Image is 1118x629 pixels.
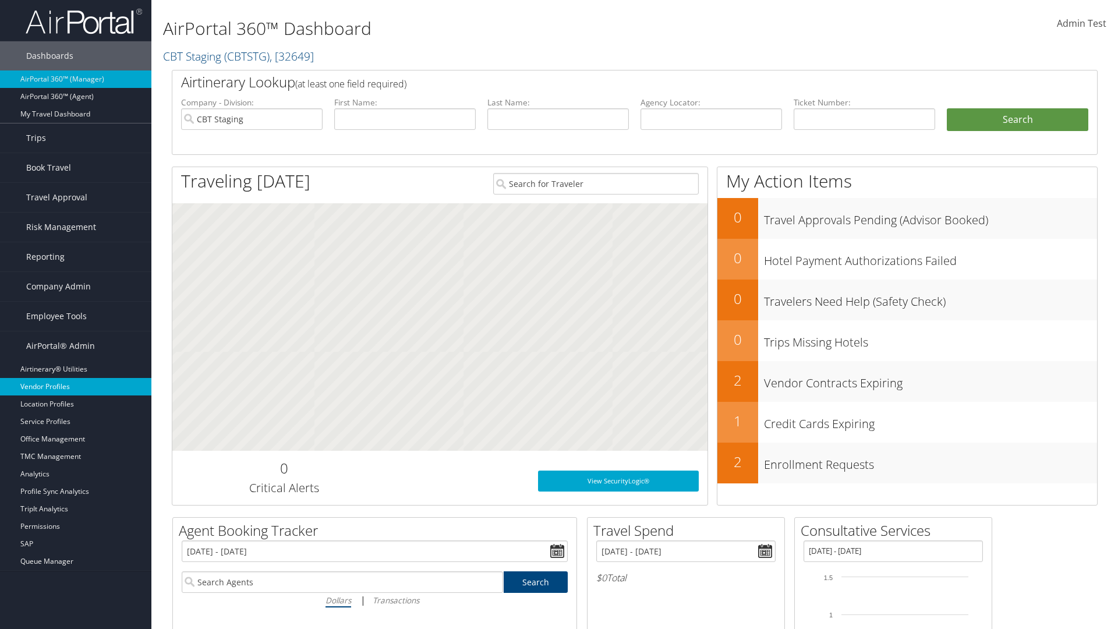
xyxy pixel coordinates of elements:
[26,331,95,361] span: AirPortal® Admin
[181,72,1011,92] h2: Airtinerary Lookup
[487,97,629,108] label: Last Name:
[596,571,607,584] span: $0
[26,123,46,153] span: Trips
[764,206,1097,228] h3: Travel Approvals Pending (Advisor Booked)
[26,41,73,70] span: Dashboards
[538,471,699,492] a: View SecurityLogic®
[717,402,1097,443] a: 1Credit Cards Expiring
[26,302,87,331] span: Employee Tools
[794,97,935,108] label: Ticket Number:
[181,458,387,478] h2: 0
[163,48,314,64] a: CBT Staging
[596,571,776,584] h6: Total
[764,288,1097,310] h3: Travelers Need Help (Safety Check)
[182,571,503,593] input: Search Agents
[764,369,1097,391] h3: Vendor Contracts Expiring
[504,571,568,593] a: Search
[764,410,1097,432] h3: Credit Cards Expiring
[179,521,576,540] h2: Agent Booking Tracker
[717,443,1097,483] a: 2Enrollment Requests
[334,97,476,108] label: First Name:
[26,213,96,242] span: Risk Management
[26,153,71,182] span: Book Travel
[26,242,65,271] span: Reporting
[717,198,1097,239] a: 0Travel Approvals Pending (Advisor Booked)
[26,183,87,212] span: Travel Approval
[717,452,758,472] h2: 2
[26,8,142,35] img: airportal-logo.png
[181,169,310,193] h1: Traveling [DATE]
[764,247,1097,269] h3: Hotel Payment Authorizations Failed
[270,48,314,64] span: , [ 32649 ]
[1057,17,1106,30] span: Admin Test
[717,370,758,390] h2: 2
[717,169,1097,193] h1: My Action Items
[764,328,1097,351] h3: Trips Missing Hotels
[801,521,992,540] h2: Consultative Services
[947,108,1088,132] button: Search
[717,248,758,268] h2: 0
[182,593,568,607] div: |
[295,77,406,90] span: (at least one field required)
[717,289,758,309] h2: 0
[764,451,1097,473] h3: Enrollment Requests
[824,574,833,581] tspan: 1.5
[829,612,833,619] tspan: 1
[181,97,323,108] label: Company - Division:
[717,280,1097,320] a: 0Travelers Need Help (Safety Check)
[26,272,91,301] span: Company Admin
[593,521,784,540] h2: Travel Spend
[224,48,270,64] span: ( CBTSTG )
[717,330,758,349] h2: 0
[493,173,699,195] input: Search for Traveler
[373,595,419,606] i: Transactions
[717,320,1097,361] a: 0Trips Missing Hotels
[641,97,782,108] label: Agency Locator:
[163,16,792,41] h1: AirPortal 360™ Dashboard
[717,411,758,431] h2: 1
[181,480,387,496] h3: Critical Alerts
[1057,6,1106,42] a: Admin Test
[717,239,1097,280] a: 0Hotel Payment Authorizations Failed
[717,207,758,227] h2: 0
[717,361,1097,402] a: 2Vendor Contracts Expiring
[326,595,351,606] i: Dollars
